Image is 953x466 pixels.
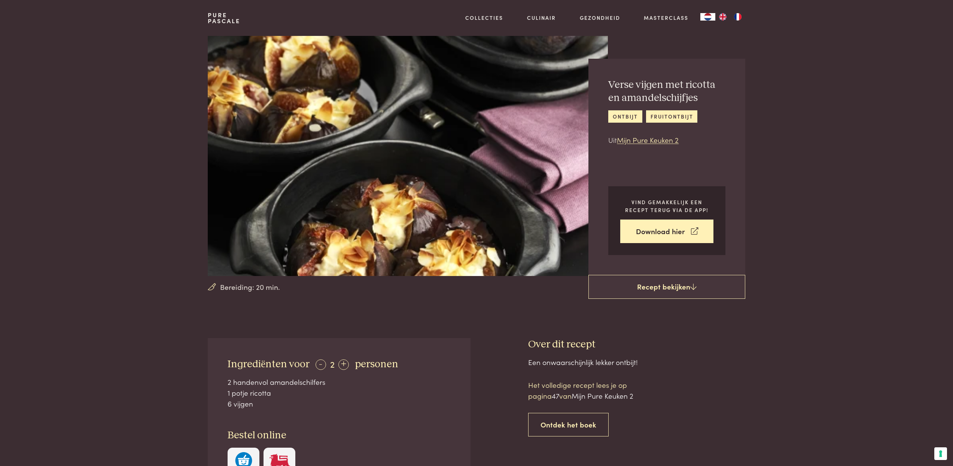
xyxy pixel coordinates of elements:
a: fruitontbijt [646,110,697,123]
img: Verse vijgen met ricotta en amandelschijfjes [208,36,608,276]
a: FR [730,13,745,21]
a: EN [715,13,730,21]
a: NL [700,13,715,21]
p: Het volledige recept lees je op pagina van [528,380,655,401]
span: Bereiding: 20 min. [220,282,280,292]
p: Vind gemakkelijk een recept terug via de app! [620,198,713,214]
p: Uit [608,135,725,145]
a: Collecties [465,14,503,22]
ul: Language list [715,13,745,21]
a: Recept bekijken [588,275,745,299]
button: Uw voorkeuren voor toestemming voor trackingtechnologieën [934,447,947,460]
h2: Verse vijgen met ricotta en amandelschijfjes [608,79,725,104]
span: 2 [330,358,335,370]
a: Gezondheid [580,14,620,22]
div: Een onwaarschijnlijk lekker ontbijt! [528,357,745,368]
h3: Over dit recept [528,338,745,351]
span: 47 [552,390,559,401]
span: personen [355,359,398,370]
div: 6 vijgen [228,398,451,409]
div: - [316,359,326,370]
a: Ontdek het boek [528,413,609,436]
a: Masterclass [644,14,688,22]
a: ontbijt [608,110,642,123]
div: Language [700,13,715,21]
div: + [338,359,349,370]
a: Culinair [527,14,556,22]
a: Mijn Pure Keuken 2 [617,135,679,145]
span: Ingrediënten voor [228,359,310,370]
h3: Bestel online [228,429,451,442]
span: Mijn Pure Keuken 2 [572,390,633,401]
aside: Language selected: Nederlands [700,13,745,21]
div: 2 handenvol amandelschilfers [228,377,451,387]
a: Download hier [620,220,713,243]
a: PurePascale [208,12,240,24]
div: 1 potje ricotta [228,387,451,398]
